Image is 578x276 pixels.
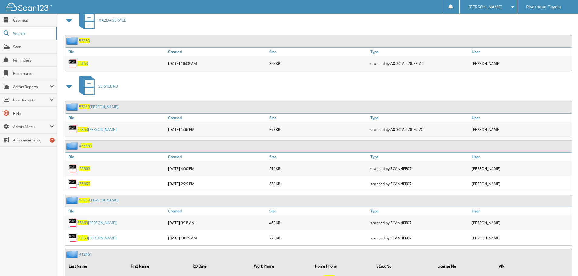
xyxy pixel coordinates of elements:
div: [PERSON_NAME] [470,232,572,244]
img: PDF.png [68,233,77,242]
th: Last Name [66,260,127,272]
a: Size [268,48,369,56]
th: Stock No [374,260,434,272]
img: PDF.png [68,218,77,227]
a: 55863[PERSON_NAME] [77,235,117,241]
div: 7 [50,138,55,143]
span: SERVICE RO [98,84,118,89]
div: 889KB [268,178,369,190]
a: Size [268,207,369,215]
img: folder2.png [66,251,79,258]
div: scanned by SCANNER07 [369,232,470,244]
img: PDF.png [68,125,77,134]
div: [PERSON_NAME] [470,57,572,69]
a: File [65,207,167,215]
span: Riverhead Toyota [526,5,561,9]
th: License No [434,260,495,272]
th: VIN [496,260,571,272]
a: File [65,114,167,122]
span: 55863 [79,104,90,109]
span: 55863 [77,127,88,132]
span: Scan [13,44,54,49]
div: 823KB [268,57,369,69]
img: PDF.png [68,164,77,173]
a: Created [167,207,268,215]
div: [DATE] 9:18 AM [167,217,268,229]
span: Cabinets [13,18,54,23]
a: SERVICE RO [76,74,118,98]
a: 55863 [79,38,90,43]
span: 55863 [79,181,90,186]
a: Size [268,114,369,122]
span: 55863 [81,143,92,148]
span: Help [13,111,54,116]
img: PDF.png [68,59,77,68]
img: folder2.png [66,103,79,111]
a: 55863[PERSON_NAME] [77,220,117,225]
a: Type [369,207,470,215]
th: Work Phone [251,260,311,272]
span: Bookmarks [13,71,54,76]
div: scanned by A8-3C-A5-20-EB-AC [369,57,470,69]
div: [DATE] 10:08 AM [167,57,268,69]
div: [DATE] 1:06 PM [167,123,268,135]
a: 455863 [79,143,92,148]
div: [DATE] 4:00 PM [167,162,268,175]
a: 455863 [77,166,90,171]
div: 773KB [268,232,369,244]
div: [DATE] 10:29 AM [167,232,268,244]
span: Announcements [13,138,54,143]
a: File [65,48,167,56]
a: 55863 [77,61,88,66]
a: User [470,114,572,122]
img: folder2.png [66,196,79,204]
span: Search [13,31,53,36]
div: 450KB [268,217,369,229]
th: RO Date [190,260,250,272]
span: 55863 [77,220,88,225]
a: Size [268,153,369,161]
a: 55863[PERSON_NAME] [79,198,118,203]
div: [PERSON_NAME] [470,123,572,135]
div: [PERSON_NAME] [470,217,572,229]
span: 55863 [77,235,88,241]
a: User [470,153,572,161]
img: folder2.png [66,37,79,45]
a: 412461 [79,252,92,257]
a: File [65,153,167,161]
img: scan123-logo-white.svg [6,3,52,11]
div: scanned by SCANNER07 [369,162,470,175]
th: Home Phone [312,260,373,272]
span: Admin Reports [13,84,50,89]
div: scanned by A8-3C-A5-20-70-7C [369,123,470,135]
span: Reminders [13,58,54,63]
span: User Reports [13,98,50,103]
a: Created [167,153,268,161]
span: Admin Menu [13,124,50,129]
a: Type [369,153,470,161]
iframe: Chat Widget [548,247,578,276]
div: [PERSON_NAME] [470,178,572,190]
div: 378KB [268,123,369,135]
span: MAZDA SERVICE [98,18,126,23]
a: User [470,48,572,56]
span: 55863 [79,166,90,171]
a: Created [167,48,268,56]
div: 511KB [268,162,369,175]
img: folder2.png [66,142,79,150]
a: Type [369,114,470,122]
a: 55863[PERSON_NAME] [77,127,117,132]
img: PDF.png [68,179,77,188]
div: scanned by SCANNER07 [369,217,470,229]
a: MAZDA SERVICE [76,8,126,32]
a: Type [369,48,470,56]
div: [DATE] 2:29 PM [167,178,268,190]
a: User [470,207,572,215]
div: [PERSON_NAME] [470,162,572,175]
div: scanned by SCANNER07 [369,178,470,190]
span: [PERSON_NAME] [468,5,502,9]
th: First Name [128,260,189,272]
